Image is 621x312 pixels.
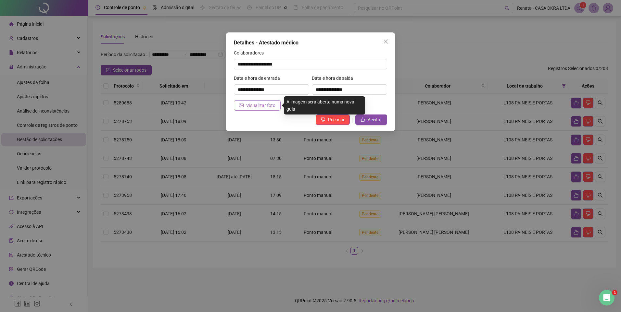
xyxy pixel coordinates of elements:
[234,75,284,82] label: Data e hora de entrada
[328,116,345,123] span: Recusar
[312,75,357,82] label: Data e hora de saída
[383,39,388,44] span: close
[612,290,617,295] span: 1
[368,116,382,123] span: Aceitar
[239,103,244,108] span: picture
[246,102,275,109] span: Visualizar foto
[284,96,365,114] div: A imagem será aberta numa nova guia
[361,117,365,122] span: like
[355,114,387,125] button: Aceitar
[599,290,615,306] iframe: Intercom live chat
[381,36,391,47] button: Close
[321,117,325,122] span: dislike
[234,49,268,56] label: Colaboradores
[234,39,387,47] div: Detalhes - Atestado médico
[234,100,281,111] button: Visualizar foto
[316,114,350,125] button: Recusar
